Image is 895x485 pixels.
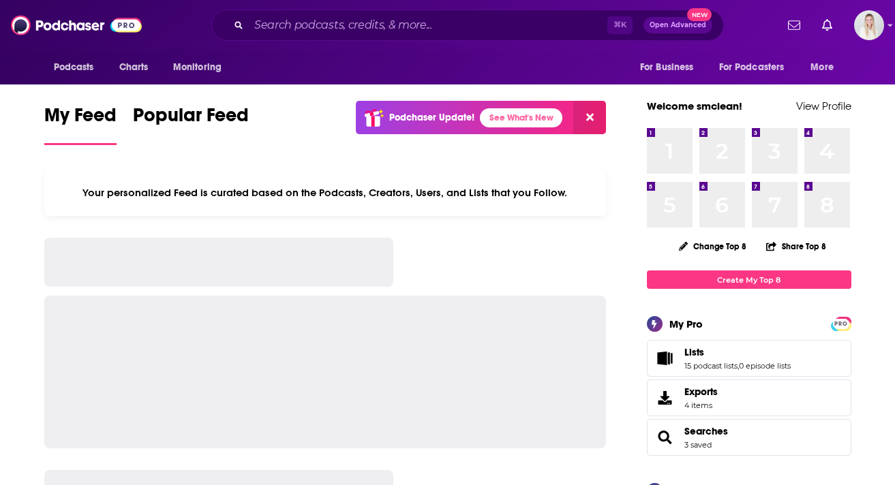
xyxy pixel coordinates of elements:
a: Lists [652,349,679,368]
a: PRO [833,318,849,328]
a: Searches [652,428,679,447]
span: Searches [647,419,851,456]
input: Search podcasts, credits, & more... [249,14,607,36]
button: open menu [631,54,711,80]
a: Exports [647,379,851,416]
span: Logged in as smclean [854,10,884,40]
button: open menu [710,54,804,80]
span: For Podcasters [719,58,785,77]
span: Lists [684,346,704,358]
a: Lists [684,346,791,358]
a: My Feed [44,104,117,145]
button: Share Top 8 [765,233,827,260]
button: open menu [164,54,239,80]
button: Open AdvancedNew [643,17,712,33]
a: 0 episode lists [739,361,791,371]
span: PRO [833,319,849,329]
a: Create My Top 8 [647,270,851,289]
span: Exports [684,386,718,398]
button: Show profile menu [854,10,884,40]
span: , [738,361,739,371]
span: New [687,8,712,21]
span: Open Advanced [650,22,706,29]
span: Podcasts [54,58,94,77]
span: For Business [640,58,694,77]
span: Exports [652,388,679,407]
span: Popular Feed [133,104,249,135]
a: Show notifications dropdown [783,14,806,37]
a: Searches [684,425,728,437]
a: View Profile [796,99,851,112]
a: Popular Feed [133,104,249,145]
a: Welcome smclean! [647,99,742,112]
a: 3 saved [684,440,712,450]
span: Monitoring [173,58,222,77]
a: Show notifications dropdown [817,14,838,37]
span: Lists [647,340,851,377]
a: 15 podcast lists [684,361,738,371]
span: 4 items [684,401,718,410]
button: open menu [801,54,851,80]
span: My Feed [44,104,117,135]
div: Search podcasts, credits, & more... [211,10,724,41]
a: Charts [110,54,157,80]
p: Podchaser Update! [389,112,474,123]
span: ⌘ K [607,16,633,34]
span: More [810,58,834,77]
a: See What's New [480,108,562,127]
button: open menu [44,54,112,80]
div: Your personalized Feed is curated based on the Podcasts, Creators, Users, and Lists that you Follow. [44,170,607,216]
span: Charts [119,58,149,77]
button: Change Top 8 [671,238,755,255]
div: My Pro [669,317,703,330]
img: Podchaser - Follow, Share and Rate Podcasts [11,12,142,38]
img: User Profile [854,10,884,40]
